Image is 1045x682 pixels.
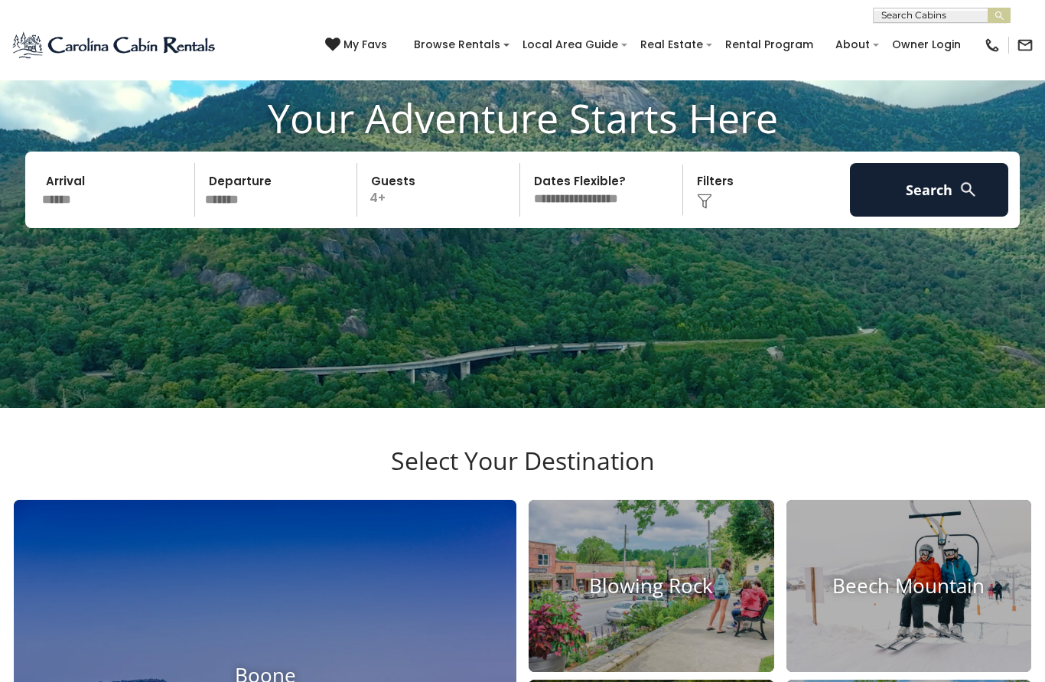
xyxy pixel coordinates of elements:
img: filter--v1.png [697,194,712,209]
a: Owner Login [884,33,968,57]
a: Browse Rentals [406,33,508,57]
button: Search [850,163,1008,217]
h4: Beech Mountain [786,574,1032,598]
img: Blue-2.png [11,30,218,60]
a: Real Estate [633,33,711,57]
h1: Your Adventure Starts Here [11,94,1034,142]
a: About [828,33,877,57]
a: Beech Mountain [786,500,1032,672]
a: Rental Program [718,33,821,57]
a: My Favs [325,37,391,54]
h3: Select Your Destination [11,446,1034,500]
a: Local Area Guide [515,33,626,57]
img: mail-regular-black.png [1017,37,1034,54]
p: 4+ [362,163,519,217]
span: My Favs [343,37,387,53]
img: phone-regular-black.png [984,37,1001,54]
h4: Blowing Rock [529,574,774,598]
a: Blowing Rock [529,500,774,672]
img: search-regular-white.png [959,180,978,199]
